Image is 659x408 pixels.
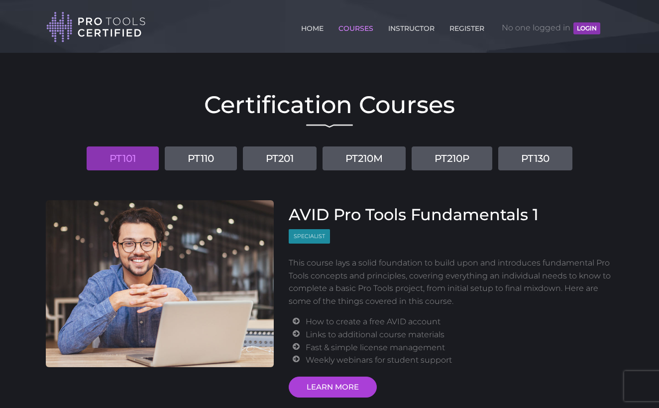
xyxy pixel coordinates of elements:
img: Pro Tools Certified Logo [46,11,146,43]
img: decorative line [306,124,353,128]
img: AVID Pro Tools Fundamentals 1 Course [46,200,274,367]
a: PT110 [165,146,237,170]
h3: AVID Pro Tools Fundamentals 1 [289,205,614,224]
span: No one logged in [502,13,600,43]
li: Fast & simple license management [306,341,613,354]
h2: Certification Courses [46,93,613,117]
a: PT130 [498,146,572,170]
a: REGISTER [447,18,487,34]
a: INSTRUCTOR [386,18,437,34]
p: This course lays a solid foundation to build upon and introduces fundamental Pro Tools concepts a... [289,257,614,307]
a: PT201 [243,146,317,170]
a: LEARN MORE [289,377,377,398]
span: Specialist [289,229,330,244]
li: How to create a free AVID account [306,315,613,328]
a: PT210M [323,146,406,170]
a: PT210P [412,146,492,170]
li: Weekly webinars for student support [306,354,613,367]
a: COURSES [336,18,376,34]
li: Links to additional course materials [306,328,613,341]
a: PT101 [87,146,159,170]
button: LOGIN [573,22,600,34]
a: HOME [299,18,326,34]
